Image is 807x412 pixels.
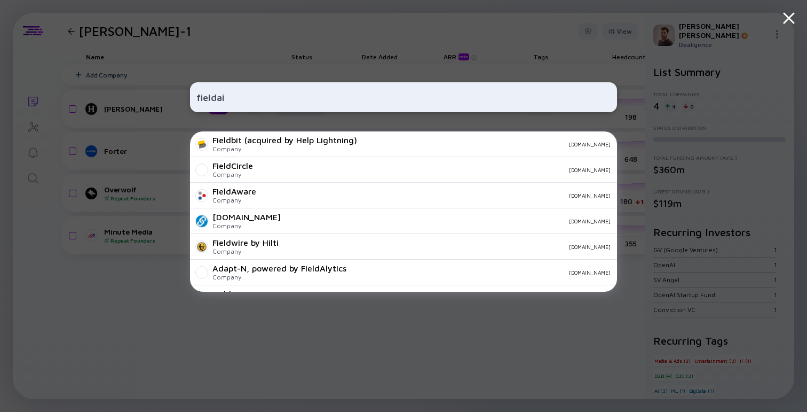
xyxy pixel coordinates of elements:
[265,192,611,199] div: [DOMAIN_NAME]
[212,222,281,230] div: Company
[212,273,346,281] div: Company
[212,263,346,273] div: Adapt-N, powered by FieldAlytics
[212,186,256,196] div: FieldAware
[196,88,611,107] input: Search Company or Investor...
[355,269,611,276] div: [DOMAIN_NAME]
[212,135,357,145] div: Fieldbit (acquired by Help Lightning)
[212,212,281,222] div: [DOMAIN_NAME]
[287,244,611,250] div: [DOMAIN_NAME]
[366,141,611,147] div: [DOMAIN_NAME]
[212,161,253,170] div: FieldCircle
[212,289,275,299] div: Field Aerospace
[212,196,256,204] div: Company
[289,218,611,224] div: [DOMAIN_NAME]
[212,170,253,178] div: Company
[212,247,279,255] div: Company
[262,167,611,173] div: [DOMAIN_NAME]
[212,145,357,153] div: Company
[212,238,279,247] div: Fieldwire by Hilti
